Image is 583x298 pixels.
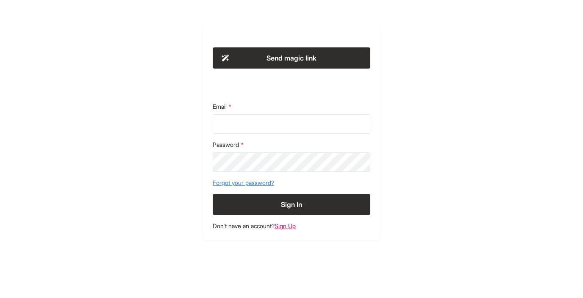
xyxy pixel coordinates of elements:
a: Sign Up [275,222,296,229]
label: Email [213,102,370,111]
label: Password [213,141,370,149]
button: Send magic link [213,47,370,69]
button: Sign In [213,194,370,215]
footer: Don't have an account? [213,222,370,230]
a: Forgot your password? [213,179,370,187]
